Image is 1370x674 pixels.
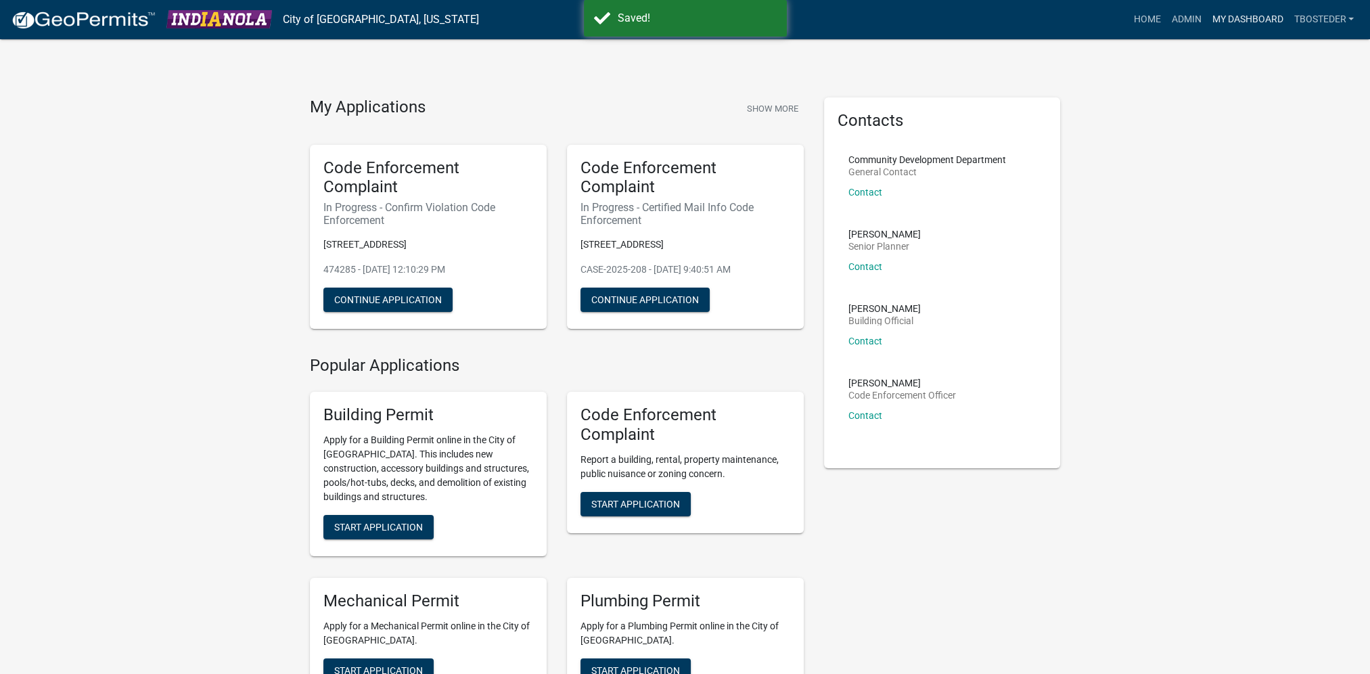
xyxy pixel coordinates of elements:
[323,515,434,539] button: Start Application
[848,336,882,346] a: Contact
[580,201,790,227] h6: In Progress - Certified Mail Info Code Enforcement
[323,158,533,198] h5: Code Enforcement Complaint
[323,619,533,648] p: Apply for a Mechanical Permit online in the City of [GEOGRAPHIC_DATA].
[848,167,1006,177] p: General Contact
[323,201,533,227] h6: In Progress - Confirm Violation Code Enforcement
[580,619,790,648] p: Apply for a Plumbing Permit online in the City of [GEOGRAPHIC_DATA].
[283,8,479,31] a: City of [GEOGRAPHIC_DATA], [US_STATE]
[618,10,777,26] div: Saved!
[580,238,790,252] p: [STREET_ADDRESS]
[838,111,1047,131] h5: Contacts
[334,522,423,533] span: Start Application
[848,242,921,251] p: Senior Planner
[580,263,790,277] p: CASE-2025-208 - [DATE] 9:40:51 AM
[1206,7,1288,32] a: My Dashboard
[580,405,790,445] h5: Code Enforcement Complaint
[848,410,882,421] a: Contact
[848,229,921,239] p: [PERSON_NAME]
[580,492,691,516] button: Start Application
[848,304,921,313] p: [PERSON_NAME]
[1166,7,1206,32] a: Admin
[323,288,453,312] button: Continue Application
[310,356,804,376] h4: Popular Applications
[310,97,426,118] h4: My Applications
[323,591,533,611] h5: Mechanical Permit
[848,316,921,325] p: Building Official
[166,10,272,28] img: City of Indianola, Iowa
[1128,7,1166,32] a: Home
[323,405,533,425] h5: Building Permit
[848,378,956,388] p: [PERSON_NAME]
[323,238,533,252] p: [STREET_ADDRESS]
[580,288,710,312] button: Continue Application
[323,263,533,277] p: 474285 - [DATE] 12:10:29 PM
[323,433,533,504] p: Apply for a Building Permit online in the City of [GEOGRAPHIC_DATA]. This includes new constructi...
[848,187,882,198] a: Contact
[591,498,680,509] span: Start Application
[580,453,790,481] p: Report a building, rental, property maintenance, public nuisance or zoning concern.
[580,158,790,198] h5: Code Enforcement Complaint
[848,155,1006,164] p: Community Development Department
[1288,7,1359,32] a: tbosteder
[741,97,804,120] button: Show More
[580,591,790,611] h5: Plumbing Permit
[848,261,882,272] a: Contact
[848,390,956,400] p: Code Enforcement Officer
